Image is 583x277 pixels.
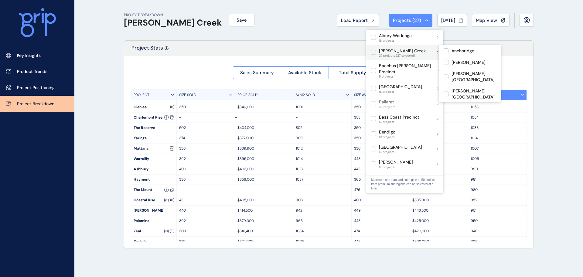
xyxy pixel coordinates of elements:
[281,66,329,79] button: Available Stock
[379,90,422,94] span: 18 projects
[237,136,291,141] p: $372,000
[237,125,291,130] p: $404,000
[237,92,257,98] p: PRICE SOLD
[379,129,395,135] p: Bendigo
[471,167,524,172] p: 990
[134,92,149,98] p: PROJECT
[296,125,349,130] p: 805
[237,218,291,223] p: $379,000
[296,156,349,161] p: 1014
[131,206,176,216] div: [PERSON_NAME]
[471,239,524,244] p: 926
[179,198,232,203] p: 431
[237,198,291,203] p: $405,000
[17,69,47,75] p: Product Trends
[17,85,55,91] p: Project Positioning
[179,229,232,234] p: 309
[329,66,377,79] button: Total Supply
[296,136,349,141] p: 989
[379,63,438,75] p: Bacchus [PERSON_NAME] Precinct
[131,44,163,56] p: Project Stats
[296,187,349,192] p: -
[379,48,426,54] p: [PERSON_NAME] Creek
[437,14,467,27] button: [DATE]
[131,164,176,174] div: Ashbury
[237,208,291,213] p: $414,500
[296,198,349,203] p: 903
[476,17,497,23] span: Map View
[131,123,176,133] div: The Reserve
[131,113,176,123] div: Charlemont Rise
[296,208,349,213] p: 942
[379,39,412,43] span: 15 projects
[379,105,395,109] span: 48 projects
[131,133,176,143] div: Yaringa
[354,136,407,141] p: 350
[179,167,232,172] p: 400
[412,208,465,213] p: $443,500
[296,146,349,151] p: 1012
[179,92,196,98] p: SIZE SOLD
[237,177,291,182] p: $356,000
[412,198,465,203] p: $385,000
[237,167,291,172] p: $403,000
[179,156,232,161] p: 392
[471,156,524,161] p: 1005
[179,136,232,141] p: 374
[131,185,176,195] div: The Mount
[354,198,407,203] p: 400
[379,114,419,120] p: Bass Coast Precinct
[354,229,407,234] p: 474
[235,187,293,192] p: -
[341,17,368,23] span: Load Report
[237,229,291,234] p: $316,400
[471,125,524,130] p: 1038
[471,146,524,151] p: 1007
[124,18,222,28] h1: [PERSON_NAME] Creek
[452,71,496,83] p: [PERSON_NAME][GEOGRAPHIC_DATA]
[240,70,274,76] span: Sales Summary
[379,165,413,169] span: 12 projects
[354,177,407,182] p: 365
[354,218,407,223] p: 448
[131,144,176,154] div: Mattana
[296,115,349,120] p: -
[296,92,315,98] p: $/M2 SOLD
[371,178,438,191] p: Maximum one standard subregion or 50 projects from premium subregions can be selected at a time.
[131,237,176,247] div: Banksia
[379,144,422,151] p: [GEOGRAPHIC_DATA]
[179,177,232,182] p: 336
[179,218,232,223] p: 392
[379,175,431,181] p: [PERSON_NAME] Precinct
[354,115,407,120] p: 353
[379,75,438,78] span: 5 projects
[17,101,54,107] p: Project Breakdown
[379,33,412,39] p: Albury Wodonga
[471,177,524,182] p: 981
[296,177,349,182] p: 1037
[179,125,232,130] p: 502
[471,229,524,234] p: 946
[471,136,524,141] p: 1014
[412,239,465,244] p: $398,000
[354,156,407,161] p: 448
[354,125,407,130] p: 350
[354,187,407,192] p: 476
[131,154,176,164] div: Warralily
[131,175,176,185] div: Haymont
[288,70,321,76] span: Available Stock
[379,150,422,154] span: 13 projects
[179,115,232,120] p: -
[296,167,349,172] p: 1013
[237,156,291,161] p: $395,000
[471,105,524,110] p: 1058
[354,167,407,172] p: 443
[233,66,281,79] button: Sales Summary
[131,195,176,205] div: Coastal Rise
[452,60,486,66] p: [PERSON_NAME]
[354,92,380,98] p: SIZE AVAILABLE
[296,218,349,223] p: 963
[354,146,407,151] p: 336
[379,54,426,57] span: 27 projects (27 selected)
[354,239,407,244] p: 448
